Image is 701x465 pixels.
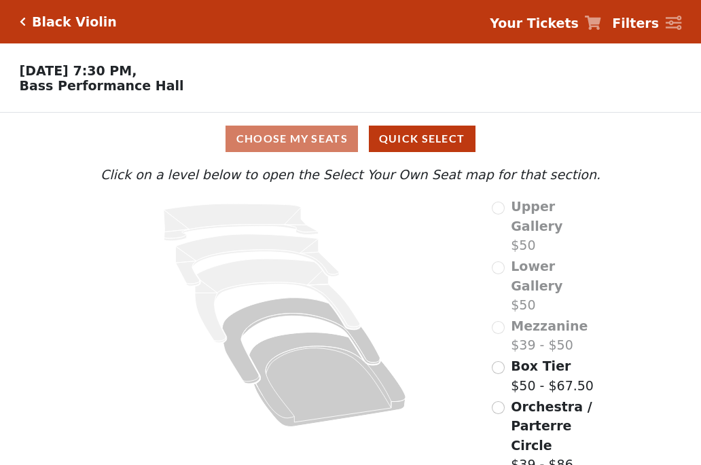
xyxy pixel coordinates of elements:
a: Click here to go back to filters [20,17,26,26]
a: Your Tickets [490,14,601,33]
span: Lower Gallery [511,259,562,293]
path: Lower Gallery - Seats Available: 0 [176,234,340,286]
label: $50 - $67.50 [511,356,594,395]
path: Upper Gallery - Seats Available: 0 [164,204,319,241]
span: Orchestra / Parterre Circle [511,399,592,453]
strong: Filters [612,16,659,31]
a: Filters [612,14,681,33]
button: Quick Select [369,126,475,152]
p: Click on a level below to open the Select Your Own Seat map for that section. [97,165,604,185]
span: Box Tier [511,358,571,373]
label: $50 [511,197,604,255]
span: Mezzanine [511,318,588,333]
path: Orchestra / Parterre Circle - Seats Available: 691 [249,333,406,427]
strong: Your Tickets [490,16,579,31]
h5: Black Violin [32,14,117,30]
span: Upper Gallery [511,199,562,234]
label: $39 - $50 [511,316,588,355]
label: $50 [511,257,604,315]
